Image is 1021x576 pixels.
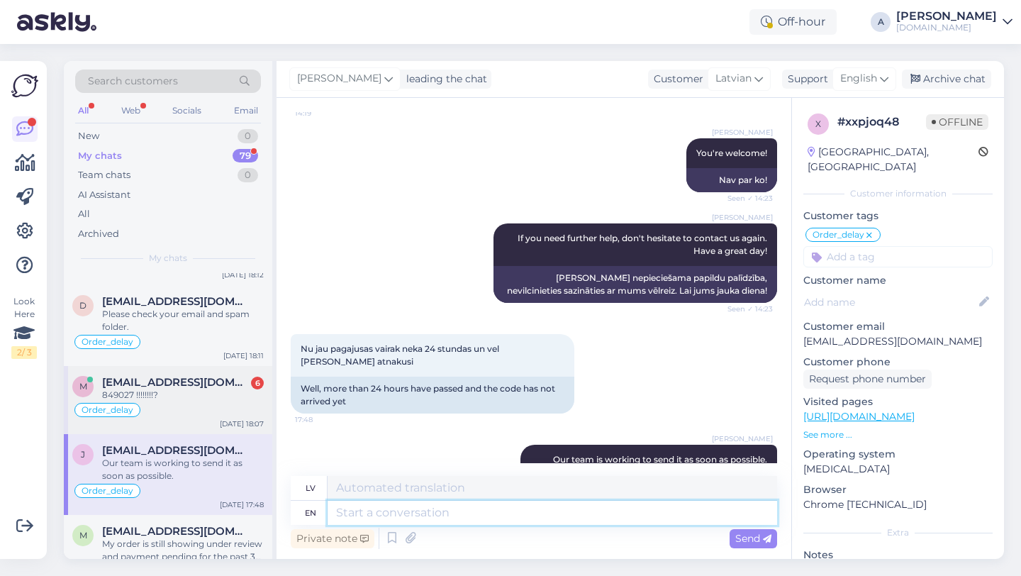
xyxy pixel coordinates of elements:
[102,538,264,563] div: My order is still showing under review and payment pending for the past 3 days now. This is my or...
[81,449,85,460] span: j
[803,410,915,423] a: [URL][DOMAIN_NAME]
[305,501,316,525] div: en
[749,9,837,35] div: Off-hour
[102,457,264,482] div: Our team is working to send it as soon as possible.
[803,187,993,200] div: Customer information
[306,476,316,500] div: lv
[837,113,926,131] div: # xxpjoq48
[896,11,997,22] div: [PERSON_NAME]
[11,295,37,359] div: Look Here
[712,127,773,138] span: [PERSON_NAME]
[803,209,993,223] p: Customer tags
[803,462,993,477] p: [MEDICAL_DATA]
[223,350,264,361] div: [DATE] 18:11
[803,319,993,334] p: Customer email
[233,149,258,163] div: 79
[720,193,773,204] span: Seen ✓ 14:23
[78,149,122,163] div: My chats
[715,71,752,87] span: Latvian
[803,273,993,288] p: Customer name
[896,11,1012,33] a: [PERSON_NAME][DOMAIN_NAME]
[803,526,993,539] div: Extra
[78,207,90,221] div: All
[11,72,38,99] img: Askly Logo
[902,70,991,89] div: Archive chat
[803,497,993,512] p: Chrome [TECHNICAL_ID]
[11,346,37,359] div: 2 / 3
[295,414,348,425] span: 17:48
[720,304,773,314] span: Seen ✓ 14:23
[696,148,767,158] span: You're welcome!
[149,252,187,265] span: My chats
[220,419,264,429] div: [DATE] 18:07
[803,482,993,497] p: Browser
[804,294,976,310] input: Add name
[79,381,87,392] span: m
[803,428,993,441] p: See more ...
[231,101,261,120] div: Email
[782,72,828,87] div: Support
[401,72,487,87] div: leading the chat
[79,530,87,541] span: m
[222,270,264,280] div: [DATE] 18:12
[169,101,204,120] div: Socials
[78,227,119,241] div: Archived
[102,525,250,538] span: malthenoah101@gmail.com
[301,343,501,367] span: Nu jau pagajusas vairak neka 24 stundas un vel [PERSON_NAME] atnakusi
[220,499,264,510] div: [DATE] 17:48
[102,389,264,401] div: 849027 !!!!!!!!?
[813,231,864,239] span: Order_delay
[82,338,133,346] span: Order_delay
[518,233,769,256] span: If you need further help, don't hesitate to contact us again. Have a great day!
[78,188,130,202] div: AI Assistant
[712,433,773,444] span: [PERSON_NAME]
[686,168,777,192] div: Nav par ko!
[871,12,891,32] div: A
[648,72,703,87] div: Customer
[102,444,250,457] span: jurcix25@inbox.lv
[808,145,978,175] div: [GEOGRAPHIC_DATA], [GEOGRAPHIC_DATA]
[493,266,777,303] div: [PERSON_NAME] nepieciešama papildu palīdzība, nevilcinieties sazināties ar mums vēlreiz. Lai jums...
[803,334,993,349] p: [EMAIL_ADDRESS][DOMAIN_NAME]
[735,532,771,545] span: Send
[803,355,993,370] p: Customer phone
[291,377,574,414] div: Well, more than 24 hours have passed and the code has not arrived yet
[251,377,264,389] div: 6
[803,246,993,267] input: Add a tag
[803,548,993,563] p: Notes
[82,406,133,414] span: Order_delay
[803,447,993,462] p: Operating system
[815,118,821,129] span: x
[88,74,178,89] span: Search customers
[75,101,91,120] div: All
[118,101,143,120] div: Web
[896,22,997,33] div: [DOMAIN_NAME]
[78,168,130,182] div: Team chats
[297,71,381,87] span: [PERSON_NAME]
[553,454,767,465] span: Our team is working to send it as soon as possible.
[102,308,264,333] div: Please check your email and spam folder.
[926,114,988,130] span: Offline
[712,212,773,223] span: [PERSON_NAME]
[78,129,99,143] div: New
[295,108,348,118] span: 14:19
[840,71,877,87] span: English
[803,370,932,389] div: Request phone number
[82,487,133,495] span: Order_delay
[102,295,250,308] span: dace34745@gmail.com
[803,394,993,409] p: Visited pages
[79,300,87,311] span: d
[238,168,258,182] div: 0
[291,529,374,548] div: Private note
[238,129,258,143] div: 0
[102,376,250,389] span: magonezxz@inbox.lv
